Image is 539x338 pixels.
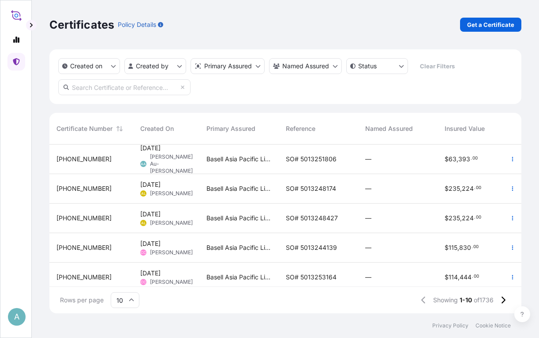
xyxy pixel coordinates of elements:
span: Certificate Number [56,124,112,133]
span: [DATE] [140,210,161,219]
p: Get a Certificate [467,20,514,29]
span: Reference [286,124,315,133]
span: 235 [449,186,460,192]
span: , [460,215,462,221]
span: . [471,157,472,160]
span: — [365,243,371,252]
a: Privacy Policy [432,322,468,329]
button: createdBy Filter options [124,58,186,74]
span: A [14,312,19,321]
span: AA [141,160,146,168]
span: — [365,214,371,223]
span: $ [445,215,449,221]
span: $ [445,245,449,251]
span: [PHONE_NUMBER] [56,243,112,252]
span: 00 [473,245,479,249]
span: [DATE] [140,239,161,248]
a: Cookie Notice [475,322,511,329]
span: Basell Asia Pacific Limited [206,214,272,223]
span: . [472,245,473,249]
p: Created by [136,62,168,71]
span: [PERSON_NAME] [150,279,193,286]
span: . [474,216,475,219]
span: [PHONE_NUMBER] [56,273,112,282]
span: CC [141,248,146,257]
span: 114 [449,274,458,280]
span: . [472,275,473,278]
span: Basell Asia Pacific Limited [206,243,272,252]
span: Primary Assured [206,124,255,133]
span: 00 [474,275,479,278]
span: Named Assured [365,124,413,133]
span: AL [141,189,146,198]
p: Created on [70,62,102,71]
span: CC [141,278,146,286]
span: . [474,186,475,189]
span: 224 [462,186,474,192]
p: Certificates [49,18,114,32]
span: 00 [476,186,481,189]
button: createdOn Filter options [58,58,120,74]
span: 224 [462,215,474,221]
p: Named Assured [282,62,329,71]
span: Showing [433,296,458,305]
button: cargoOwner Filter options [269,58,342,74]
span: [PHONE_NUMBER] [56,155,112,163]
span: $ [445,274,449,280]
span: 115 [449,245,457,251]
span: Insured Value [445,124,485,133]
span: — [365,155,371,163]
span: 235 [449,215,460,221]
span: SO# 5013248174 [286,184,336,193]
span: [PERSON_NAME] [150,219,193,227]
span: Basell Asia Pacific Limited [206,155,272,163]
span: , [458,274,460,280]
span: 63 [449,156,457,162]
span: Rows per page [60,296,104,305]
a: Get a Certificate [460,18,521,32]
span: 830 [459,245,471,251]
span: [PERSON_NAME] Au-[PERSON_NAME] [150,153,193,175]
span: 444 [460,274,472,280]
span: Basell Asia Pacific Limited [206,273,272,282]
span: [DATE] [140,144,161,152]
button: Clear Filters [412,59,462,73]
span: [DATE] [140,269,161,278]
span: SO# 5013251806 [286,155,337,163]
span: [PHONE_NUMBER] [56,184,112,193]
span: [PERSON_NAME] [150,249,193,256]
span: SO# 5013244139 [286,243,337,252]
span: [DATE] [140,180,161,189]
span: $ [445,186,449,192]
p: Primary Assured [204,62,252,71]
span: — [365,273,371,282]
span: $ [445,156,449,162]
span: 393 [458,156,470,162]
button: Sort [114,123,125,134]
span: SO# 5013248427 [286,214,338,223]
span: [PERSON_NAME] [150,190,193,197]
span: of 1736 [474,296,494,305]
span: , [457,245,459,251]
span: , [460,186,462,192]
span: 1-10 [460,296,472,305]
span: 00 [476,216,481,219]
span: SO# 5013253164 [286,273,337,282]
input: Search Certificate or Reference... [58,79,191,95]
span: , [457,156,458,162]
span: 00 [472,157,478,160]
span: — [365,184,371,193]
p: Policy Details [118,20,156,29]
span: Created On [140,124,174,133]
span: Basell Asia Pacific Limited [206,184,272,193]
p: Clear Filters [420,62,455,71]
button: distributor Filter options [191,58,265,74]
span: AL [141,219,146,227]
p: Status [358,62,377,71]
button: certificateStatus Filter options [346,58,408,74]
span: [PHONE_NUMBER] [56,214,112,223]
